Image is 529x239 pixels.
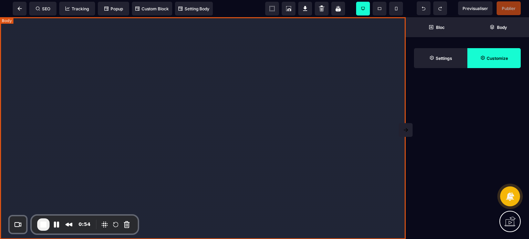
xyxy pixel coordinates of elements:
span: Preview [458,1,492,15]
strong: Customize [487,56,508,61]
span: View components [265,2,279,15]
span: Open Style Manager [467,48,521,68]
span: Tracking [65,6,89,11]
span: Custom Block [135,6,169,11]
strong: Body [497,25,507,30]
span: Open Blocks [406,17,467,37]
span: Publier [502,6,516,11]
span: SEO [36,6,50,11]
span: Screenshot [282,2,295,15]
span: Settings [414,48,467,68]
span: Setting Body [178,6,209,11]
span: Previsualiser [463,6,488,11]
span: Open Layer Manager [467,17,529,37]
span: Popup [104,6,123,11]
strong: Bloc [436,25,445,30]
strong: Settings [436,56,452,61]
